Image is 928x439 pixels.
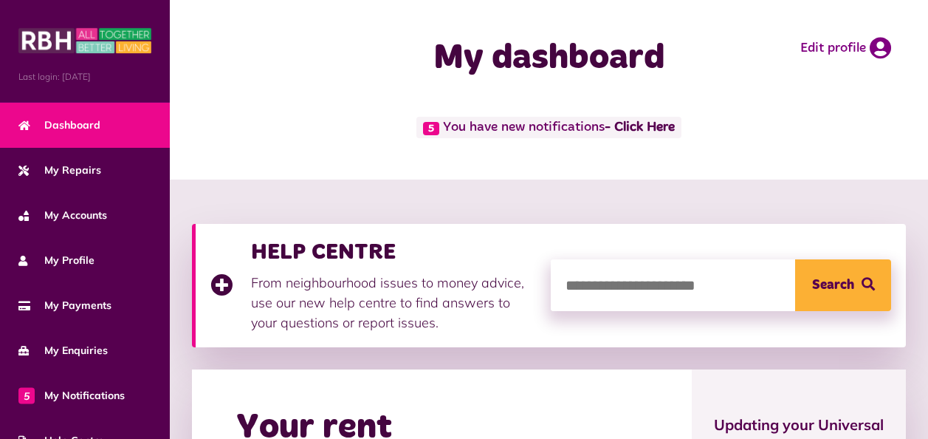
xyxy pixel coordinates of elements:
[800,37,891,59] a: Edit profile
[795,259,891,311] button: Search
[374,37,724,80] h1: My dashboard
[423,122,439,135] span: 5
[251,273,536,333] p: From neighbourhood issues to money advice, use our new help centre to find answers to your questi...
[18,298,111,313] span: My Payments
[251,239,536,265] h3: HELP CENTRE
[416,117,681,138] span: You have new notifications
[605,121,675,135] a: - Click Here
[18,208,107,223] span: My Accounts
[18,163,101,178] span: My Repairs
[18,118,100,133] span: Dashboard
[18,388,125,404] span: My Notifications
[18,253,94,268] span: My Profile
[18,387,35,404] span: 5
[812,259,854,311] span: Search
[18,70,151,84] span: Last login: [DATE]
[18,26,151,55] img: MyRBH
[18,343,108,358] span: My Enquiries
